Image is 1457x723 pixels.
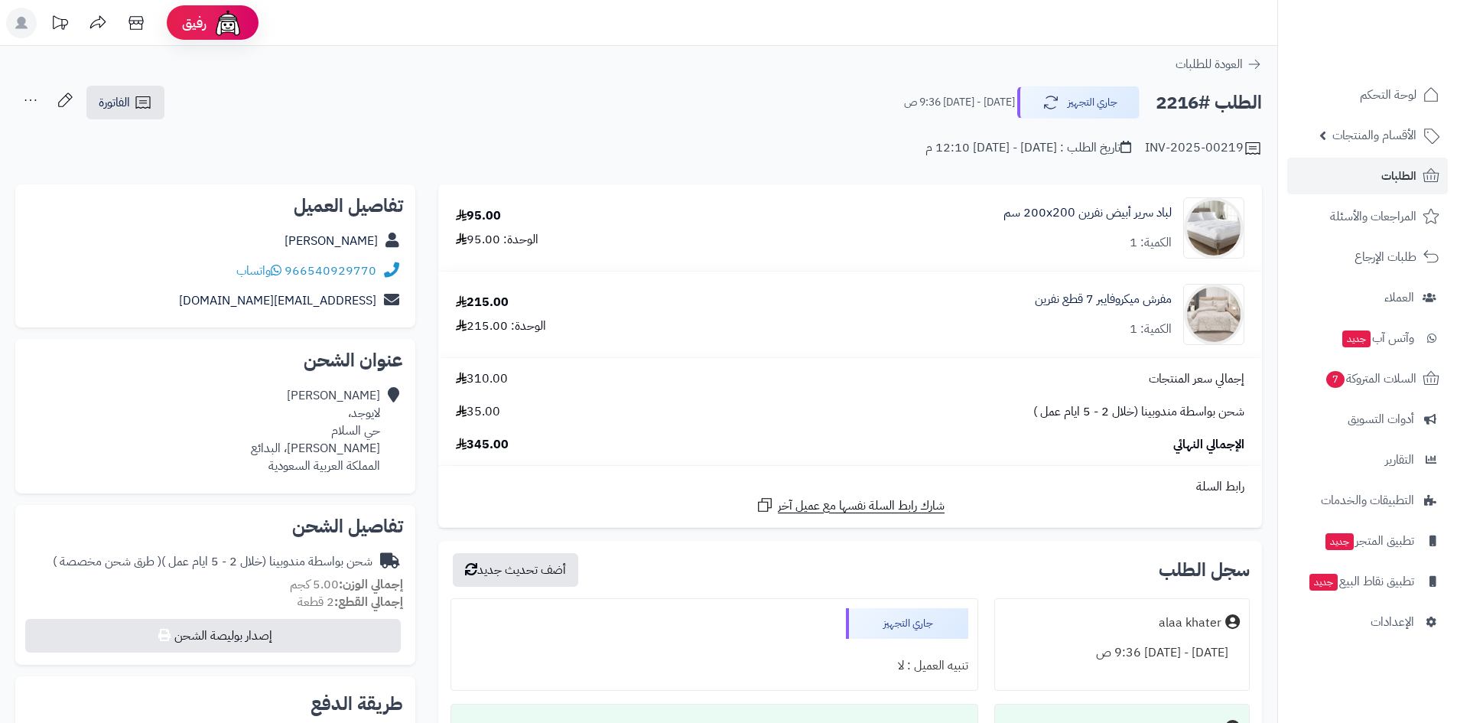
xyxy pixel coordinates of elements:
a: السلات المتروكة7 [1287,360,1448,397]
a: العملاء [1287,279,1448,316]
div: تنبيه العميل : لا [460,651,968,681]
span: رفيق [182,14,207,32]
span: المراجعات والأسئلة [1330,206,1416,227]
a: [EMAIL_ADDRESS][DOMAIN_NAME] [179,291,376,310]
div: الوحدة: 95.00 [456,231,538,249]
span: جديد [1325,533,1354,550]
span: الفاتورة [99,93,130,112]
a: العودة للطلبات [1176,55,1262,73]
div: تاريخ الطلب : [DATE] - [DATE] 12:10 م [925,139,1131,157]
span: العملاء [1384,287,1414,308]
div: INV-2025-00219 [1145,139,1262,158]
span: لوحة التحكم [1360,84,1416,106]
h2: الطلب #2216 [1156,87,1262,119]
a: تطبيق المتجرجديد [1287,523,1448,559]
h3: سجل الطلب [1159,561,1250,579]
small: 5.00 كجم [290,575,403,594]
a: أدوات التسويق [1287,401,1448,438]
a: المراجعات والأسئلة [1287,198,1448,235]
span: جديد [1342,331,1371,347]
span: تطبيق نقاط البيع [1308,571,1414,592]
small: [DATE] - [DATE] 9:36 ص [904,95,1015,110]
div: 95.00 [456,207,501,225]
div: الوحدة: 215.00 [456,318,546,335]
img: 1733125673-220107020015-90x90.jpg [1184,197,1244,259]
img: logo-2.png [1353,20,1442,52]
span: الإجمالي النهائي [1173,436,1244,454]
a: التقارير [1287,441,1448,478]
span: التقارير [1385,449,1414,471]
div: جاري التجهيز [846,608,968,639]
span: وآتس آب [1341,327,1414,349]
a: الطلبات [1287,158,1448,194]
button: أضف تحديث جديد [453,553,578,587]
a: لوحة التحكم [1287,77,1448,113]
strong: إجمالي الوزن: [339,575,403,594]
span: الإعدادات [1371,611,1414,633]
div: 215.00 [456,294,509,311]
a: التطبيقات والخدمات [1287,482,1448,519]
span: 310.00 [456,370,508,388]
span: 7 [1325,370,1345,389]
small: 2 قطعة [298,593,403,611]
a: الإعدادات [1287,604,1448,640]
span: 345.00 [456,436,509,454]
div: alaa khater [1159,614,1221,632]
span: التطبيقات والخدمات [1321,490,1414,511]
button: جاري التجهيز [1017,86,1140,119]
a: واتساب [236,262,281,280]
span: شارك رابط السلة نفسها مع عميل آخر [778,497,945,515]
span: العودة للطلبات [1176,55,1243,73]
a: لباد سرير أبيض نفرين 200x200 سم [1003,204,1172,222]
span: السلات المتروكة [1325,368,1416,389]
a: وآتس آبجديد [1287,320,1448,357]
span: أدوات التسويق [1348,409,1414,430]
img: 1755515835-1-90x90.jpg [1184,284,1244,345]
span: تطبيق المتجر [1324,530,1414,552]
span: جديد [1309,574,1338,591]
span: الأقسام والمنتجات [1332,125,1416,146]
img: ai-face.png [213,8,243,38]
h2: طريقة الدفع [311,695,403,713]
a: تطبيق نقاط البيعجديد [1287,563,1448,600]
button: إصدار بوليصة الشحن [25,619,401,653]
a: طلبات الإرجاع [1287,239,1448,275]
div: [DATE] - [DATE] 9:36 ص [1004,638,1240,668]
a: [PERSON_NAME] [285,232,378,250]
div: الكمية: 1 [1130,234,1172,252]
div: [PERSON_NAME] لايوجد، حي السلام [PERSON_NAME]، البدائع المملكة العربية السعودية [251,387,380,474]
a: شارك رابط السلة نفسها مع عميل آخر [756,496,945,515]
span: إجمالي سعر المنتجات [1149,370,1244,388]
span: طلبات الإرجاع [1355,246,1416,268]
div: رابط السلة [444,478,1256,496]
h2: تفاصيل العميل [28,197,403,215]
a: الفاتورة [86,86,164,119]
div: شحن بواسطة مندوبينا (خلال 2 - 5 ايام عمل ) [53,553,372,571]
h2: عنوان الشحن [28,351,403,370]
a: مفرش ميكروفايبر 7 قطع نفرين [1035,291,1172,308]
span: شحن بواسطة مندوبينا (خلال 2 - 5 ايام عمل ) [1033,403,1244,421]
strong: إجمالي القطع: [334,593,403,611]
h2: تفاصيل الشحن [28,517,403,536]
span: 35.00 [456,403,500,421]
span: ( طرق شحن مخصصة ) [53,552,161,571]
a: 966540929770 [285,262,376,280]
a: تحديثات المنصة [41,8,79,42]
span: الطلبات [1381,165,1416,187]
div: الكمية: 1 [1130,321,1172,338]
